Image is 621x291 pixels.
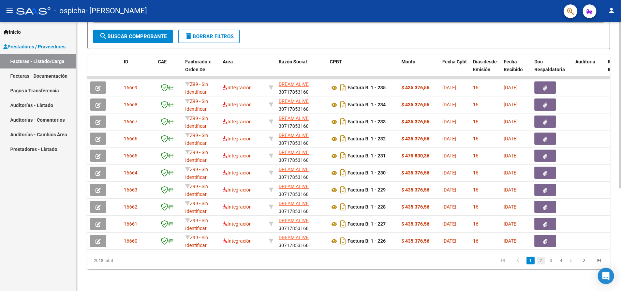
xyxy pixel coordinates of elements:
i: Descargar documento [339,133,348,144]
li: page 2 [536,255,546,266]
li: page 3 [546,255,556,266]
strong: $ 435.376,56 [401,119,429,124]
span: DREAM ALIVE [279,133,309,138]
span: [DATE] [504,221,518,227]
strong: $ 435.376,56 [401,187,429,193]
strong: $ 435.376,56 [401,221,429,227]
span: Z99 - Sin Identificar [185,98,208,112]
span: [DATE] [442,187,456,193]
span: 16 [473,187,478,193]
span: 16 [473,136,478,141]
a: 5 [567,257,576,264]
span: 16 [473,102,478,107]
strong: Factura B: 1 - 231 [348,153,386,159]
datatable-header-cell: Días desde Emisión [470,55,501,85]
span: [DATE] [504,170,518,175]
span: 16 [473,204,478,210]
span: Area [223,59,233,64]
mat-icon: delete [184,32,193,40]
span: 16 [473,170,478,175]
span: Z99 - Sin Identificar [185,184,208,197]
span: - [PERSON_NAME] [86,3,147,18]
button: Borrar Filtros [178,30,240,43]
span: [DATE] [442,238,456,244]
span: [DATE] [504,136,518,141]
span: Z99 - Sin Identificar [185,150,208,163]
span: Integración [223,153,252,158]
div: 30717853160 [279,166,324,180]
div: 30717853160 [279,132,324,146]
span: Integración [223,102,252,107]
span: DREAM ALIVE [279,81,309,87]
span: [DATE] [442,119,456,124]
div: 30717853160 [279,183,324,197]
span: [DATE] [504,238,518,244]
datatable-header-cell: ID [121,55,155,85]
datatable-header-cell: Auditoria [573,55,605,85]
span: Integración [223,221,252,227]
strong: Factura B: 1 - 230 [348,170,386,176]
i: Descargar documento [339,150,348,161]
span: Integración [223,119,252,124]
span: 16 [473,119,478,124]
span: 16668 [124,102,137,107]
div: 30717853160 [279,217,324,231]
span: Prestadores / Proveedores [3,43,65,50]
li: page 4 [556,255,566,266]
strong: $ 435.376,56 [401,85,429,90]
span: [DATE] [442,85,456,90]
strong: Factura B: 1 - 234 [348,102,386,108]
div: Open Intercom Messenger [598,268,614,284]
a: go to first page [497,257,509,264]
a: go to last page [593,257,606,264]
i: Descargar documento [339,167,348,178]
span: [DATE] [504,119,518,124]
datatable-header-cell: CAE [155,55,182,85]
strong: $ 435.376,56 [401,170,429,175]
span: Monto [401,59,415,64]
span: Z99 - Sin Identificar [185,133,208,146]
span: Z99 - Sin Identificar [185,235,208,248]
span: DREAM ALIVE [279,218,309,223]
span: Días desde Emisión [473,59,497,72]
span: Z99 - Sin Identificar [185,201,208,214]
span: Z99 - Sin Identificar [185,218,208,231]
span: DREAM ALIVE [279,98,309,104]
strong: $ 435.376,56 [401,238,429,244]
span: 16664 [124,170,137,175]
i: Descargar documento [339,235,348,246]
i: Descargar documento [339,82,348,93]
span: Inicio [3,28,21,36]
strong: Factura B: 1 - 232 [348,136,386,142]
span: 16660 [124,238,137,244]
mat-icon: person [607,6,616,15]
a: go to next page [578,257,591,264]
span: 16661 [124,221,137,227]
span: Integración [223,136,252,141]
strong: Factura B: 1 - 235 [348,85,386,91]
a: 2 [537,257,545,264]
strong: $ 435.376,56 [401,136,429,141]
span: Integración [223,204,252,210]
span: Integración [223,187,252,193]
span: Auditoria [575,59,595,64]
a: 3 [547,257,555,264]
span: Fecha Cpbt [442,59,467,64]
span: 16662 [124,204,137,210]
a: go to previous page [512,257,524,264]
span: [DATE] [442,153,456,158]
div: 30717853160 [279,149,324,163]
span: DREAM ALIVE [279,116,309,121]
span: Integración [223,238,252,244]
span: CAE [158,59,167,64]
div: 30717853160 [279,200,324,214]
div: 30717853160 [279,234,324,248]
i: Descargar documento [339,218,348,229]
span: Z99 - Sin Identificar [185,167,208,180]
i: Descargar documento [339,201,348,212]
span: Borrar Filtros [184,33,234,40]
span: Buscar Comprobante [99,33,167,40]
span: - ospicha [54,3,86,18]
strong: Factura B: 1 - 229 [348,187,386,193]
span: 16 [473,85,478,90]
